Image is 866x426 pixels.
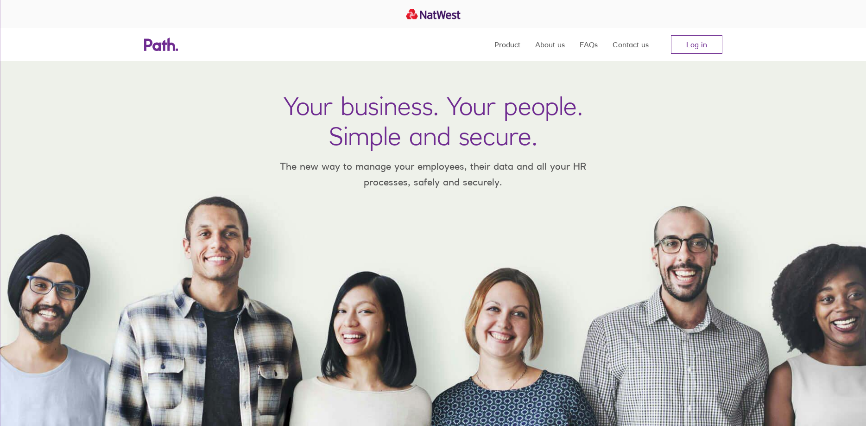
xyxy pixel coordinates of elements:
a: Contact us [613,28,649,61]
a: Product [494,28,520,61]
a: Log in [671,35,722,54]
p: The new way to manage your employees, their data and all your HR processes, safely and securely. [266,159,600,190]
a: About us [535,28,565,61]
h1: Your business. Your people. Simple and secure. [284,91,583,151]
a: FAQs [580,28,598,61]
